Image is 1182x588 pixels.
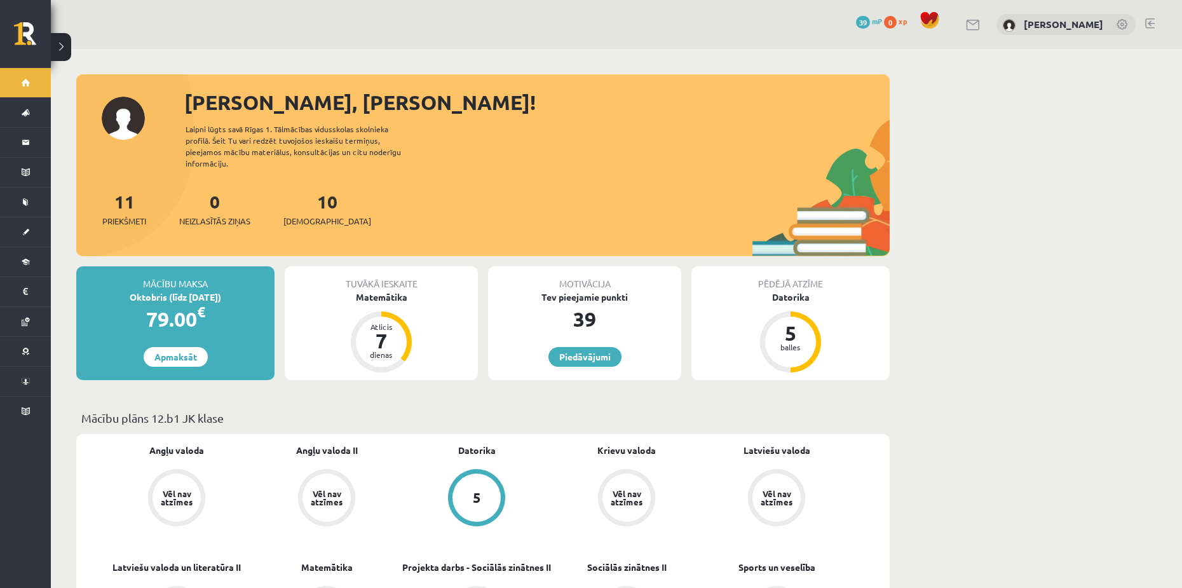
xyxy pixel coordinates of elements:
[609,489,644,506] div: Vēl nav atzīmes
[179,215,250,228] span: Neizlasītās ziņas
[872,16,882,26] span: mP
[884,16,913,26] a: 0 xp
[473,491,481,505] div: 5
[362,331,400,351] div: 7
[402,469,552,529] a: 5
[76,304,275,334] div: 79.00
[283,215,371,228] span: [DEMOGRAPHIC_DATA]
[285,291,478,374] a: Matemātika Atlicis 7 dienas
[309,489,344,506] div: Vēl nav atzīmes
[402,561,551,574] a: Projekta darbs - Sociālās zinātnes II
[856,16,882,26] a: 39 mP
[362,323,400,331] div: Atlicis
[144,347,208,367] a: Apmaksāt
[76,291,275,304] div: Oktobris (līdz [DATE])
[112,561,241,574] a: Latviešu valoda un literatūra II
[149,444,204,457] a: Angļu valoda
[362,351,400,359] div: dienas
[552,469,702,529] a: Vēl nav atzīmes
[102,215,146,228] span: Priekšmeti
[458,444,496,457] a: Datorika
[691,291,890,304] div: Datorika
[884,16,897,29] span: 0
[691,266,890,291] div: Pēdējā atzīme
[738,561,815,574] a: Sports un veselība
[744,444,810,457] a: Latviešu valoda
[14,22,51,54] a: Rīgas 1. Tālmācības vidusskola
[197,303,205,321] span: €
[597,444,656,457] a: Krievu valoda
[771,323,810,343] div: 5
[81,409,885,427] p: Mācību plāns 12.b1 JK klase
[702,469,852,529] a: Vēl nav atzīmes
[283,190,371,228] a: 10[DEMOGRAPHIC_DATA]
[771,343,810,351] div: balles
[488,304,681,334] div: 39
[301,561,353,574] a: Matemātika
[184,87,890,118] div: [PERSON_NAME], [PERSON_NAME]!
[102,190,146,228] a: 11Priekšmeti
[759,489,794,506] div: Vēl nav atzīmes
[488,266,681,291] div: Motivācija
[102,469,252,529] a: Vēl nav atzīmes
[179,190,250,228] a: 0Neizlasītās ziņas
[285,266,478,291] div: Tuvākā ieskaite
[548,347,622,367] a: Piedāvājumi
[1003,19,1016,32] img: Edgars Freimanis
[285,291,478,304] div: Matemātika
[899,16,907,26] span: xp
[488,291,681,304] div: Tev pieejamie punkti
[76,266,275,291] div: Mācību maksa
[159,489,194,506] div: Vēl nav atzīmes
[691,291,890,374] a: Datorika 5 balles
[587,561,667,574] a: Sociālās zinātnes II
[186,123,423,169] div: Laipni lūgts savā Rīgas 1. Tālmācības vidusskolas skolnieka profilā. Šeit Tu vari redzēt tuvojošo...
[252,469,402,529] a: Vēl nav atzīmes
[1024,18,1103,31] a: [PERSON_NAME]
[296,444,358,457] a: Angļu valoda II
[856,16,870,29] span: 39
